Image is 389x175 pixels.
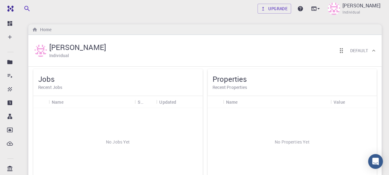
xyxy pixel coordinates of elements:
div: omaima bourzgui[PERSON_NAME]IndividualReorder cardsDefault [28,35,382,67]
h6: Recent Jobs [38,84,198,91]
img: omaima bourzgui [34,44,47,57]
button: Reorder cards [335,44,347,57]
div: Open Intercom Messenger [368,154,383,169]
div: Updated [159,96,176,108]
div: Name [52,96,63,108]
img: omaima bourzgui [328,2,340,15]
h6: Default [350,47,368,54]
button: Sort [63,97,73,107]
button: Sort [345,97,355,107]
div: Icon [33,96,49,108]
div: Status [138,96,143,108]
p: [PERSON_NAME] [342,2,380,9]
button: Sort [176,97,186,107]
div: Icon [208,96,223,108]
span: Assistance [10,4,40,10]
div: Updated [156,96,202,108]
div: Name [223,96,330,108]
div: Value [330,96,377,108]
button: Sort [143,97,153,107]
h6: Individual [49,52,69,59]
h5: [PERSON_NAME] [49,42,106,52]
nav: breadcrumb [31,26,53,33]
button: Sort [237,97,247,107]
div: Name [49,96,135,108]
a: Upgrade [257,4,291,14]
h6: Home [38,26,51,33]
h5: Properties [213,74,372,84]
div: Name [226,96,238,108]
div: Status [135,96,156,108]
span: Individual [342,9,360,15]
div: Value [334,96,345,108]
h5: Jobs [38,74,198,84]
h6: Recent Properties [213,84,372,91]
img: logo [5,6,14,12]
